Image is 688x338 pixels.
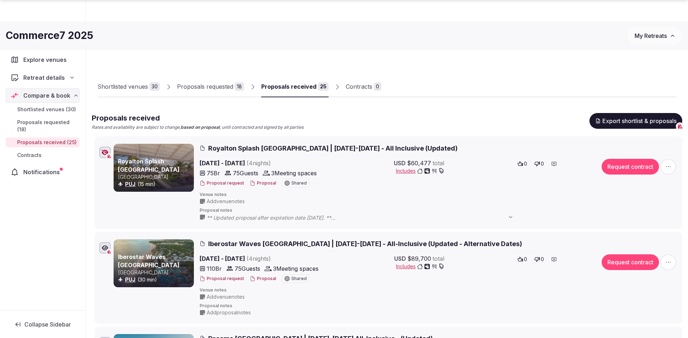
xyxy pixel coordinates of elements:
[17,139,77,146] span: Proposals received (25)
[346,77,381,97] a: Contracts0
[118,276,192,283] div: (30 min)
[200,192,678,198] span: Venue notes
[433,254,444,263] span: total
[541,256,544,263] span: 0
[261,77,329,97] a: Proposals received25
[23,168,63,176] span: Notifications
[6,165,80,180] a: Notifications
[247,160,271,167] span: ( 4 night s )
[97,82,148,91] div: Shortlisted venues
[394,159,406,167] span: USD
[208,239,522,248] span: Iberostar Waves [GEOGRAPHIC_DATA] | [DATE]-[DATE] - All-Inclusive (Updated - Alternative Dates)
[118,269,192,276] p: [GEOGRAPHIC_DATA]
[125,276,135,283] a: PUJ
[247,255,271,262] span: ( 4 night s )
[346,82,372,91] div: Contracts
[271,169,317,177] span: 3 Meeting spaces
[97,77,160,97] a: Shortlisted venues30
[207,264,222,273] span: 110 Br
[6,29,93,43] h1: Commerce7 2025
[200,303,678,309] span: Proposal notes
[118,253,180,268] a: Iberostar Waves [GEOGRAPHIC_DATA]
[118,173,192,181] p: [GEOGRAPHIC_DATA]
[181,124,220,130] strong: based on proposal
[407,159,431,167] span: $60,477
[149,82,160,91] div: 30
[374,82,381,91] div: 0
[200,207,678,214] span: Proposal notes
[602,254,659,270] button: Request contract
[635,32,667,39] span: My Retreats
[6,150,80,160] a: Contracts
[177,77,244,97] a: Proposals requested18
[17,152,42,159] span: Contracts
[532,254,546,264] button: 0
[92,124,304,131] p: Rates and availability are subject to change, , until contracted and signed by all parties
[261,82,316,91] div: Proposals received
[125,181,135,188] button: PUJ
[291,276,307,281] span: Shared
[118,181,192,188] div: (15 min)
[23,55,70,64] span: Explore venues
[17,106,76,113] span: Shortlisted venues (30)
[433,159,444,167] span: total
[125,181,135,187] a: PUJ
[17,119,77,133] span: Proposals requested (18)
[6,137,80,147] a: Proposals received (25)
[200,287,678,293] span: Venue notes
[6,117,80,134] a: Proposals requested (18)
[6,317,80,332] button: Collapse Sidebar
[207,293,245,300] span: Add venue notes
[200,180,244,186] button: Proposal request
[24,321,71,328] span: Collapse Sidebar
[589,113,682,129] button: Export shortlist & proposals
[515,159,529,169] button: 0
[118,158,180,173] a: Royalton Splash [GEOGRAPHIC_DATA]
[177,82,233,91] div: Proposals requested
[250,276,276,282] button: Proposal
[628,27,682,45] button: My Retreats
[207,309,251,316] span: Add proposal notes
[6,104,80,114] a: Shortlisted venues (30)
[235,82,244,91] div: 18
[407,254,431,263] span: $89,700
[207,198,245,205] span: Add venue notes
[524,256,527,263] span: 0
[235,264,260,273] span: 75 Guests
[207,169,220,177] span: 75 Br
[233,169,258,177] span: 75 Guests
[515,254,529,264] button: 0
[92,113,304,123] h2: Proposals received
[208,144,458,153] span: Royalton Splash [GEOGRAPHIC_DATA] | [DATE]-[DATE] - All Inclusive (Updated)
[396,263,444,270] button: Includes
[273,264,319,273] span: 3 Meeting spaces
[200,254,326,263] span: [DATE] - [DATE]
[524,160,527,167] span: 0
[291,181,307,185] span: Shared
[207,214,521,221] span: ** Updated proposal after expiration date [DATE]. ** ALL-INCLUSIVE RATE INCLUSIONS • Luxurious ac...
[6,52,80,67] a: Explore venues
[23,73,65,82] span: Retreat details
[318,82,329,91] div: 25
[532,159,546,169] button: 0
[23,91,70,100] span: Compare & book
[396,167,444,175] button: Includes
[602,159,659,175] button: Request contract
[250,180,276,186] button: Proposal
[541,160,544,167] span: 0
[200,159,326,167] span: [DATE] - [DATE]
[125,276,135,283] button: PUJ
[200,276,244,282] button: Proposal request
[394,254,406,263] span: USD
